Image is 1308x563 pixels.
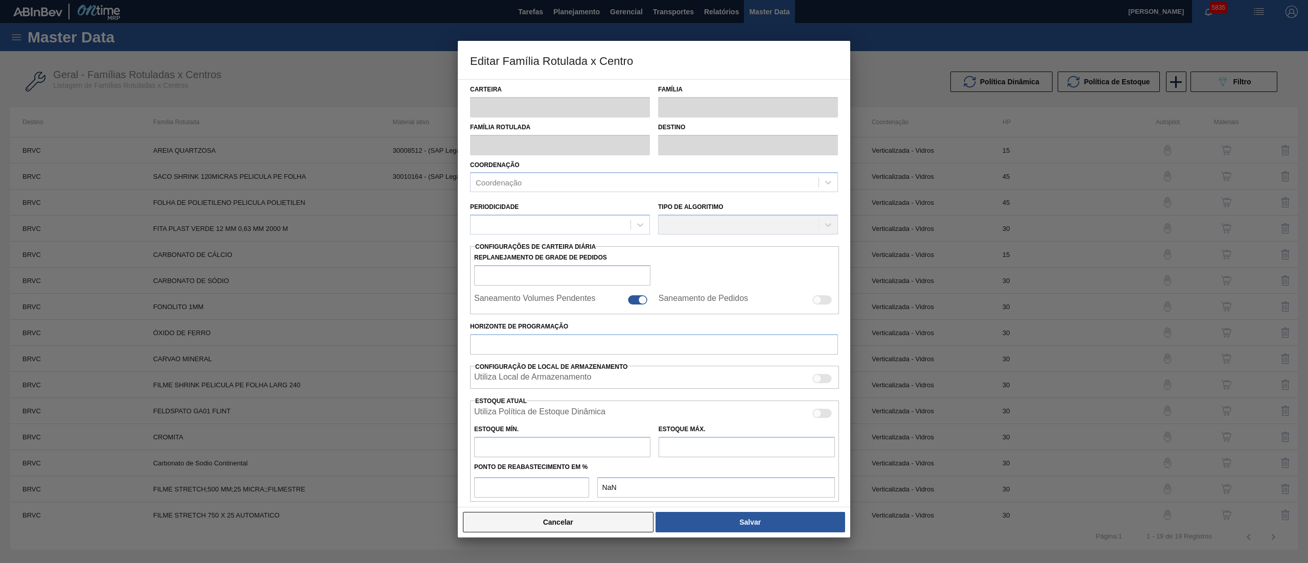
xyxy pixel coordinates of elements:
label: Estoque Mín. [474,426,519,433]
label: Periodicidade [470,203,519,210]
label: Horizonte de Programação [470,319,838,334]
label: Quando ativada, o sistema irá exibir os estoques de diferentes locais de armazenamento. [474,372,591,385]
label: Família [658,82,838,97]
button: Cancelar [463,512,653,532]
label: Estoque Máx. [659,426,706,433]
div: Coordenação [476,178,522,187]
label: Quando ativada, o sistema irá usar os estoques usando a Política de Estoque Dinâmica. [474,407,605,419]
span: Configuração de Local de Armazenamento [475,363,627,370]
label: Família Rotulada [470,120,650,135]
span: Configurações de Carteira Diária [475,243,596,250]
button: Salvar [656,512,845,532]
label: Estoque Atual [475,397,527,405]
label: Tipo de Algoritimo [658,203,723,210]
label: Destino [658,120,838,135]
label: Replanejamento de Grade de Pedidos [474,250,650,265]
label: Saneamento Volumes Pendentes [474,294,596,306]
label: Saneamento de Pedidos [659,294,748,306]
label: Carteira [470,82,650,97]
h3: Editar Família Rotulada x Centro [458,41,850,80]
label: Ponto de Reabastecimento em % [474,463,588,471]
label: Coordenação [470,161,520,169]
